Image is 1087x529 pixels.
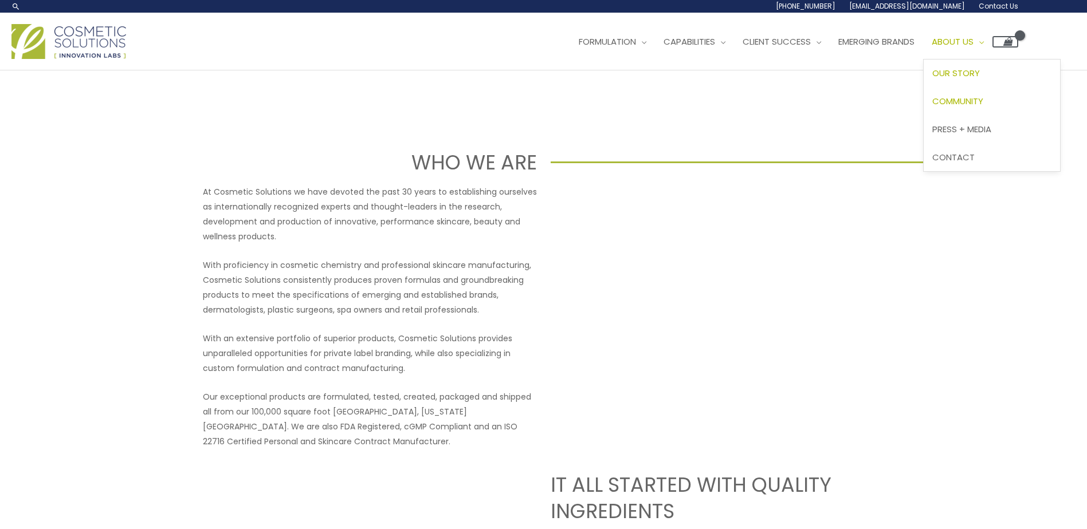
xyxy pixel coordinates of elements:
span: Press + Media [932,123,991,135]
a: Emerging Brands [830,25,923,59]
a: Press + Media [924,115,1060,143]
span: Contact [932,151,975,163]
nav: Site Navigation [562,25,1018,59]
span: Our Story [932,67,980,79]
span: [EMAIL_ADDRESS][DOMAIN_NAME] [849,1,965,11]
a: Community [924,88,1060,116]
a: Our Story [924,60,1060,88]
iframe: Get to know Cosmetic Solutions Private Label Skin Care [551,184,885,372]
p: Our exceptional products are formulated, tested, created, packaged and shipped all from our 100,0... [203,389,537,449]
p: With an extensive portfolio of superior products, Cosmetic Solutions provides unparalleled opport... [203,331,537,376]
p: With proficiency in cosmetic chemistry and professional skincare manufacturing, Cosmetic Solution... [203,258,537,317]
span: Contact Us [979,1,1018,11]
span: [PHONE_NUMBER] [776,1,835,11]
a: View Shopping Cart, empty [992,36,1018,48]
span: About Us [932,35,974,48]
a: Contact [924,143,1060,171]
a: About Us [923,25,992,59]
a: Search icon link [11,2,21,11]
span: Capabilities [664,35,715,48]
span: Emerging Brands [838,35,915,48]
a: Capabilities [655,25,734,59]
span: Client Success [743,35,811,48]
img: Cosmetic Solutions Logo [11,24,126,59]
span: Community [932,95,983,107]
h2: IT ALL STARTED WITH QUALITY INGREDIENTS [551,472,885,524]
a: Formulation [570,25,655,59]
span: Formulation [579,35,636,48]
a: Client Success [734,25,830,59]
h1: WHO WE ARE [70,148,536,176]
p: At Cosmetic Solutions we have devoted the past 30 years to establishing ourselves as internationa... [203,184,537,244]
